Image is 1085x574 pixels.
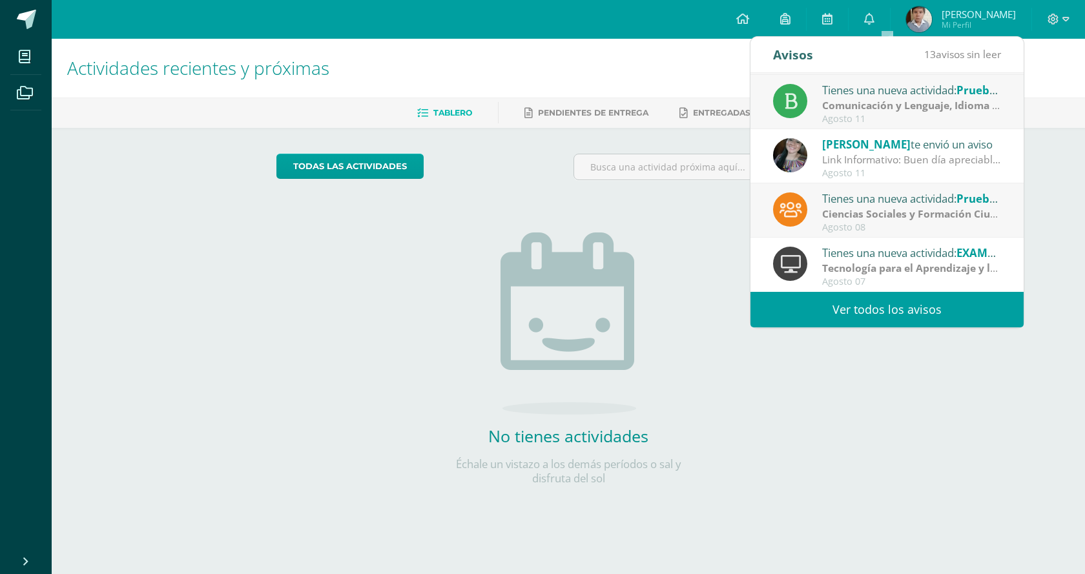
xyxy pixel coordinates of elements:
a: Pendientes de entrega [524,103,648,123]
img: 8322e32a4062cfa8b237c59eedf4f548.png [773,138,807,172]
p: Échale un vistazo a los demás períodos o sal y disfruta del sol [439,457,697,486]
span: Prueba de Logro [956,191,1044,206]
h2: No tienes actividades [439,425,697,447]
div: Tienes una nueva actividad: [822,244,1002,261]
span: EXAMEN DE UNIDAD [956,245,1066,260]
span: Pendientes de entrega [538,108,648,118]
strong: Comunicación y Lenguaje, Idioma Español [822,98,1031,112]
div: Agosto 11 [822,168,1002,179]
div: Tienes una nueva actividad: [822,81,1002,98]
span: [PERSON_NAME] [942,8,1016,21]
span: Actividades recientes y próximas [67,56,329,80]
div: Avisos [773,37,813,72]
a: Tablero [417,103,472,123]
span: [PERSON_NAME] [822,137,911,152]
input: Busca una actividad próxima aquí... [574,154,860,179]
a: Entregadas [679,103,750,123]
div: | Prueba de Logro [822,207,1002,221]
span: 13 [924,47,936,61]
span: Prueba de logro [956,83,1042,97]
a: Ver todos los avisos [750,292,1024,327]
span: Entregadas [693,108,750,118]
div: te envió un aviso [822,136,1002,152]
div: Agosto 07 [822,276,1002,287]
img: fa3ee579a16075afe409a863d26d9a77.png [906,6,932,32]
span: Tablero [433,108,472,118]
div: Link Informativo: Buen día apreciables estudiantes, es un gusto dirigirme a ustedes en este inici... [822,152,1002,167]
span: avisos sin leer [924,47,1001,61]
div: | Prueba de Logro [822,261,1002,276]
img: no_activities.png [501,232,636,415]
a: todas las Actividades [276,154,424,179]
div: Tienes una nueva actividad: [822,190,1002,207]
div: | Prueba de Logro [822,98,1002,113]
div: Agosto 11 [822,114,1002,125]
span: Mi Perfil [942,19,1016,30]
div: Agosto 08 [822,222,1002,233]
